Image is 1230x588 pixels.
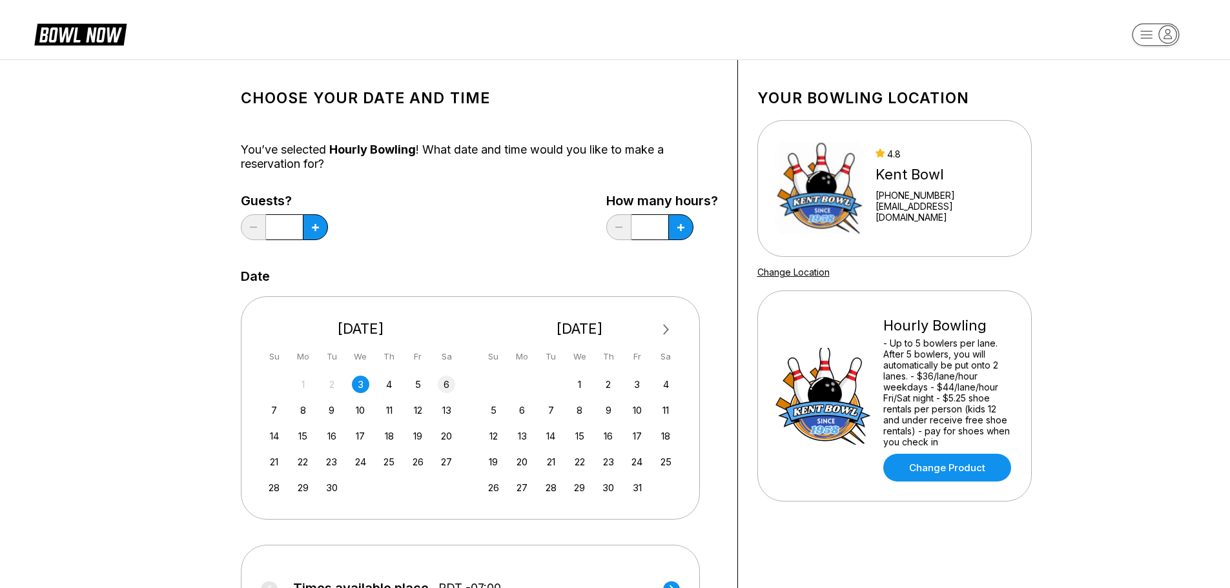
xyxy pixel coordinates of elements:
div: Choose Sunday, October 5th, 2025 [485,401,502,419]
div: Choose Tuesday, September 23rd, 2025 [323,453,340,471]
div: Choose Monday, October 6th, 2025 [513,401,531,419]
div: We [352,348,369,365]
div: Choose Friday, September 12th, 2025 [409,401,427,419]
label: How many hours? [606,194,718,208]
img: Kent Bowl [775,140,865,237]
div: Th [380,348,398,365]
h1: Choose your Date and time [241,89,718,107]
div: month 2025-09 [264,374,458,496]
h1: Your bowling location [757,89,1032,107]
div: Choose Friday, September 5th, 2025 [409,376,427,393]
div: Choose Wednesday, October 29th, 2025 [571,479,588,496]
div: Choose Monday, September 29th, 2025 [294,479,312,496]
div: Tu [323,348,340,365]
div: - Up to 5 bowlers per lane. After 5 bowlers, you will automatically be put onto 2 lanes. - $36/la... [883,338,1014,447]
div: Choose Thursday, September 18th, 2025 [380,427,398,445]
div: Choose Saturday, October 4th, 2025 [657,376,675,393]
div: Choose Thursday, September 4th, 2025 [380,376,398,393]
label: Guests? [241,194,328,208]
a: Change Product [883,454,1011,482]
div: month 2025-10 [483,374,677,496]
a: [EMAIL_ADDRESS][DOMAIN_NAME] [876,201,1014,223]
div: Choose Tuesday, October 7th, 2025 [542,401,560,419]
div: Choose Saturday, September 13th, 2025 [438,401,455,419]
div: Choose Sunday, October 19th, 2025 [485,453,502,471]
div: Sa [657,348,675,365]
div: Choose Sunday, September 7th, 2025 [265,401,283,419]
div: [DATE] [261,320,461,338]
div: 4.8 [876,148,1014,159]
div: Choose Wednesday, September 10th, 2025 [352,401,369,419]
div: Choose Saturday, October 11th, 2025 [657,401,675,419]
div: Choose Sunday, September 28th, 2025 [265,479,283,496]
div: Not available Monday, September 1st, 2025 [294,376,312,393]
div: Choose Friday, October 31st, 2025 [628,479,646,496]
div: Choose Monday, October 27th, 2025 [513,479,531,496]
div: Choose Tuesday, October 14th, 2025 [542,427,560,445]
div: Choose Monday, September 15th, 2025 [294,427,312,445]
div: Choose Tuesday, September 30th, 2025 [323,479,340,496]
div: Choose Saturday, October 18th, 2025 [657,427,675,445]
div: Choose Thursday, October 30th, 2025 [600,479,617,496]
div: Choose Tuesday, September 9th, 2025 [323,401,340,419]
div: Choose Saturday, October 25th, 2025 [657,453,675,471]
div: Not available Tuesday, September 2nd, 2025 [323,376,340,393]
div: Su [485,348,502,365]
div: Choose Tuesday, October 21st, 2025 [542,453,560,471]
div: Choose Thursday, October 23rd, 2025 [600,453,617,471]
div: Choose Sunday, September 21st, 2025 [265,453,283,471]
div: You’ve selected ! What date and time would you like to make a reservation for? [241,143,718,171]
div: Th [600,348,617,365]
div: Choose Monday, September 22nd, 2025 [294,453,312,471]
div: Choose Monday, October 20th, 2025 [513,453,531,471]
div: Su [265,348,283,365]
div: Choose Friday, October 10th, 2025 [628,401,646,419]
div: Choose Tuesday, September 16th, 2025 [323,427,340,445]
div: Mo [513,348,531,365]
div: Choose Wednesday, October 1st, 2025 [571,376,588,393]
div: Choose Friday, September 19th, 2025 [409,427,427,445]
div: Choose Saturday, September 20th, 2025 [438,427,455,445]
div: Choose Monday, September 8th, 2025 [294,401,312,419]
div: Choose Friday, October 24th, 2025 [628,453,646,471]
button: Next Month [656,319,677,340]
div: [DATE] [480,320,680,338]
div: Choose Wednesday, October 22nd, 2025 [571,453,588,471]
div: Choose Wednesday, September 3rd, 2025 [352,376,369,393]
div: Sa [438,348,455,365]
div: Choose Tuesday, October 28th, 2025 [542,479,560,496]
div: We [571,348,588,365]
div: Choose Saturday, September 6th, 2025 [438,376,455,393]
div: Choose Thursday, September 25th, 2025 [380,453,398,471]
div: Choose Friday, October 3rd, 2025 [628,376,646,393]
div: Choose Sunday, October 26th, 2025 [485,479,502,496]
label: Date [241,269,270,283]
div: Choose Saturday, September 27th, 2025 [438,453,455,471]
div: Choose Friday, October 17th, 2025 [628,427,646,445]
div: Choose Wednesday, October 15th, 2025 [571,427,588,445]
div: Choose Friday, September 26th, 2025 [409,453,427,471]
div: Choose Sunday, September 14th, 2025 [265,427,283,445]
div: Tu [542,348,560,365]
div: Choose Wednesday, September 24th, 2025 [352,453,369,471]
a: Change Location [757,267,830,278]
div: Kent Bowl [876,166,1014,183]
div: Fr [409,348,427,365]
img: Hourly Bowling [775,348,872,445]
div: Choose Thursday, October 16th, 2025 [600,427,617,445]
div: Choose Wednesday, October 8th, 2025 [571,401,588,419]
div: Fr [628,348,646,365]
div: Choose Sunday, October 12th, 2025 [485,427,502,445]
div: Hourly Bowling [883,317,1014,334]
div: Choose Wednesday, September 17th, 2025 [352,427,369,445]
div: Choose Monday, October 13th, 2025 [513,427,531,445]
span: Hourly Bowling [329,143,416,156]
div: Choose Thursday, October 2nd, 2025 [600,376,617,393]
div: Choose Thursday, September 11th, 2025 [380,401,398,419]
div: Choose Thursday, October 9th, 2025 [600,401,617,419]
div: Mo [294,348,312,365]
div: [PHONE_NUMBER] [876,190,1014,201]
